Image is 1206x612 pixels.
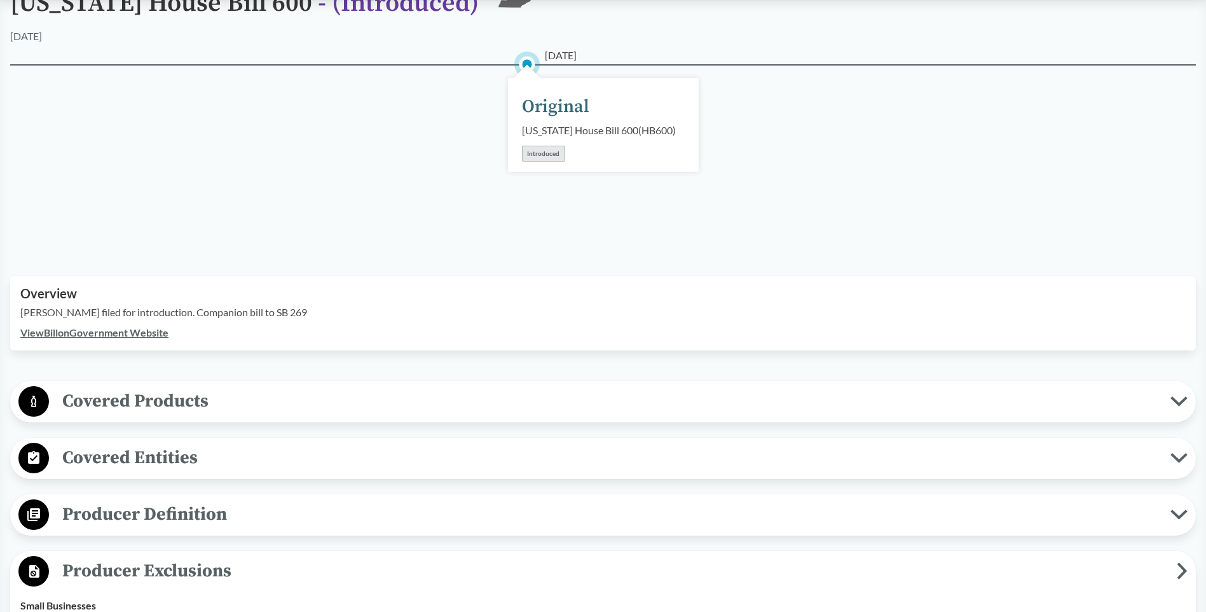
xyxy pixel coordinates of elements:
[49,443,1170,472] span: Covered Entities
[15,499,1191,531] button: Producer Definition
[15,386,1191,418] button: Covered Products
[20,599,96,611] strong: Small Businesses
[522,94,589,120] div: Original
[15,555,1191,588] button: Producer Exclusions
[20,286,1186,301] h2: Overview
[49,387,1170,415] span: Covered Products
[522,123,676,138] div: [US_STATE] House Bill 600 ( HB600 )
[522,146,565,162] div: Introduced
[49,500,1170,529] span: Producer Definition
[20,326,168,338] a: ViewBillonGovernment Website
[10,29,42,44] div: [DATE]
[49,557,1177,585] span: Producer Exclusions
[20,305,1186,320] p: [PERSON_NAME] filed for introduction. Companion bill to SB 269
[15,442,1191,475] button: Covered Entities
[545,48,577,63] span: [DATE]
